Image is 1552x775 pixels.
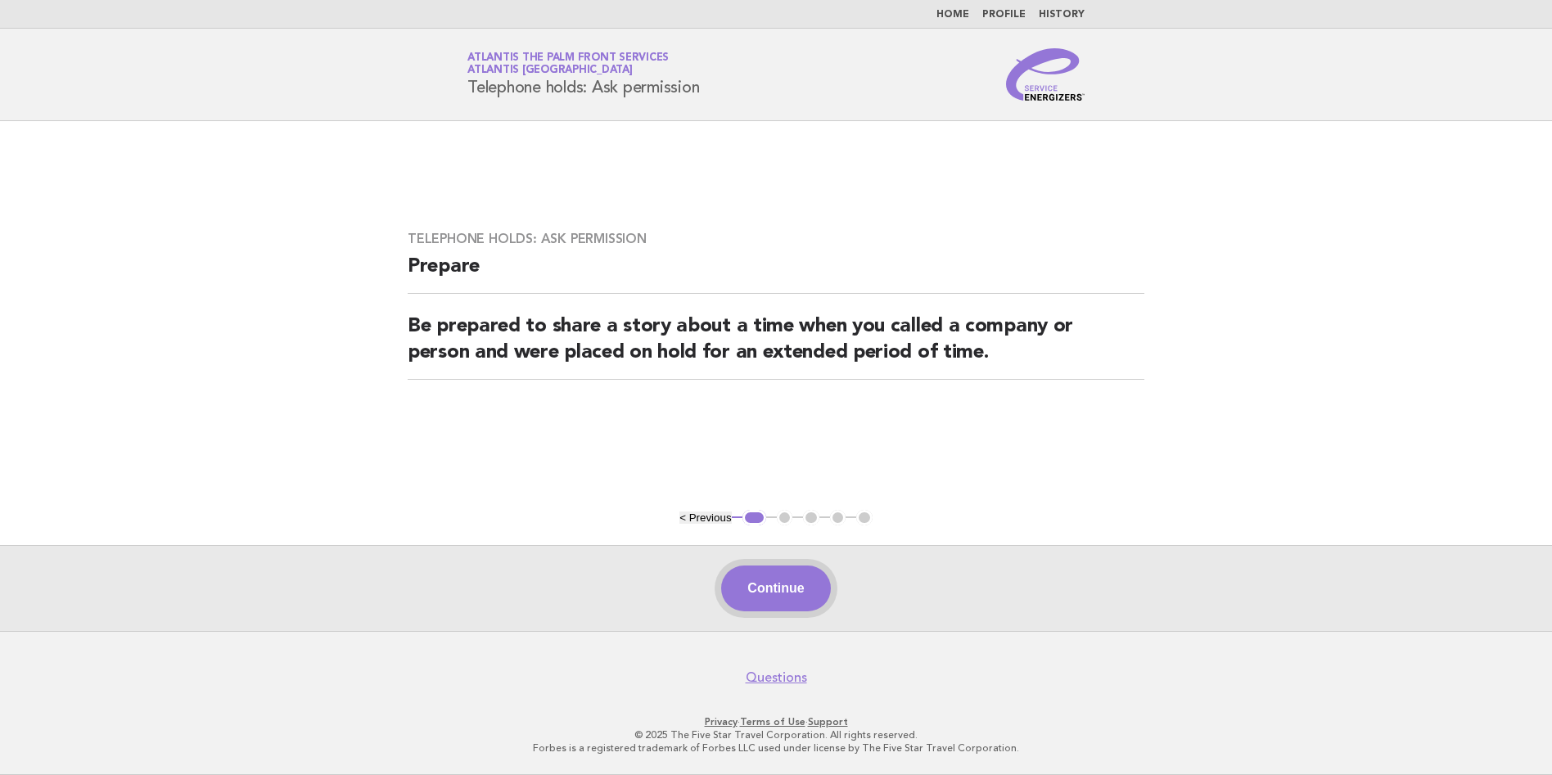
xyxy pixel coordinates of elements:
a: Atlantis The Palm Front ServicesAtlantis [GEOGRAPHIC_DATA] [467,52,669,75]
button: 1 [742,510,766,526]
a: Support [808,716,848,728]
p: · · [275,715,1277,728]
span: Atlantis [GEOGRAPHIC_DATA] [467,65,633,76]
a: Profile [982,10,1026,20]
button: < Previous [679,511,731,524]
a: History [1039,10,1085,20]
h2: Be prepared to share a story about a time when you called a company or person and were placed on ... [408,313,1144,380]
a: Home [936,10,969,20]
h3: Telephone holds: Ask permission [408,231,1144,247]
a: Questions [746,669,807,686]
p: © 2025 The Five Star Travel Corporation. All rights reserved. [275,728,1277,741]
a: Terms of Use [740,716,805,728]
p: Forbes is a registered trademark of Forbes LLC used under license by The Five Star Travel Corpora... [275,741,1277,755]
img: Service Energizers [1006,48,1085,101]
h2: Prepare [408,254,1144,294]
h1: Telephone holds: Ask permission [467,53,699,96]
button: Continue [721,565,830,611]
a: Privacy [705,716,738,728]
